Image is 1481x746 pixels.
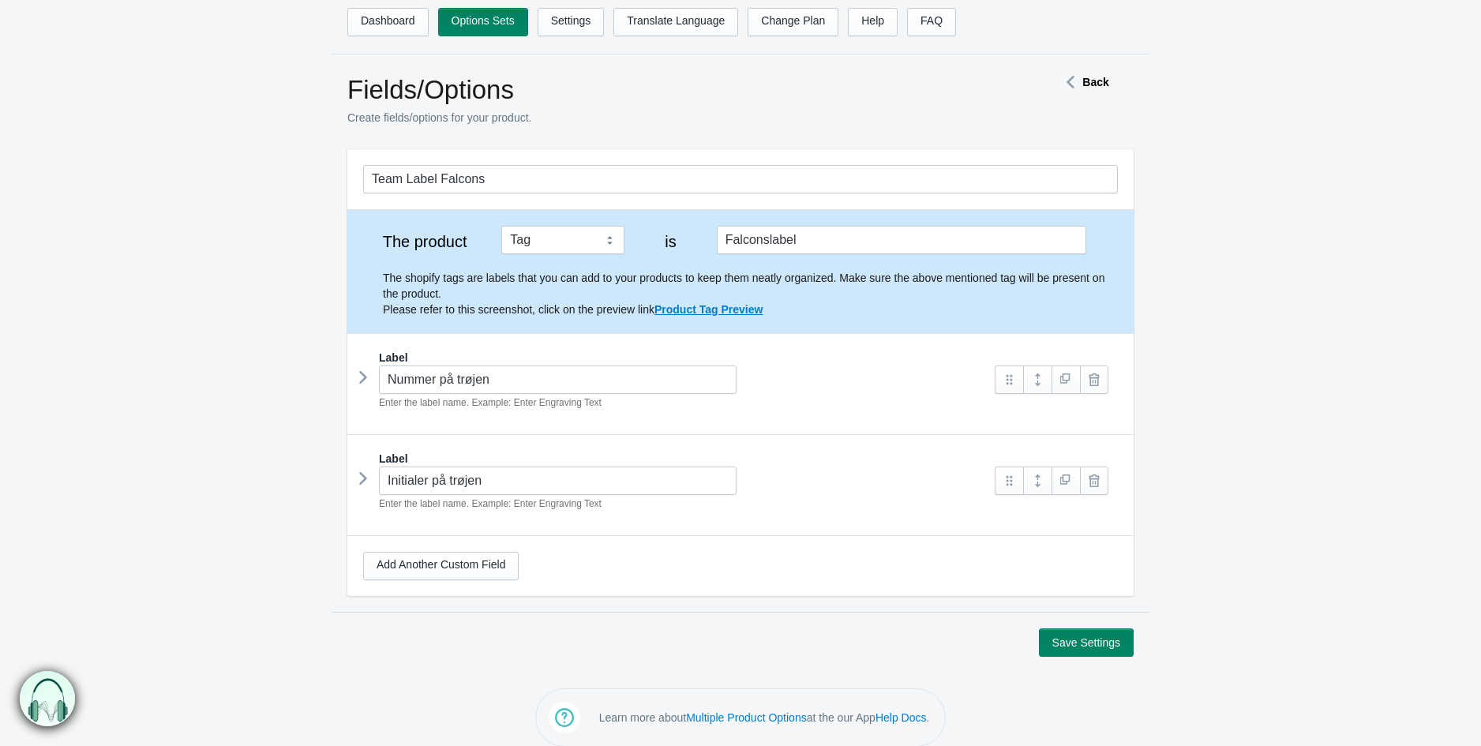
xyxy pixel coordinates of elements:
[875,711,927,724] a: Help Docs
[379,350,408,366] label: Label
[383,270,1118,317] p: The shopify tags are labels that you can add to your products to keep them neatly organized. Make...
[538,8,605,36] a: Settings
[1082,76,1108,88] strong: Back
[686,711,807,724] a: Multiple Product Options
[363,165,1118,193] input: General Options Set
[363,234,486,249] label: The product
[654,303,763,316] a: Product Tag Preview
[848,8,898,36] a: Help
[438,8,528,36] a: Options Sets
[347,8,429,36] a: Dashboard
[907,8,956,36] a: FAQ
[379,451,408,467] label: Label
[363,552,519,580] a: Add Another Custom Field
[379,397,602,408] em: Enter the label name. Example: Enter Engraving Text
[1059,76,1108,88] a: Back
[748,8,838,36] a: Change Plan
[21,672,76,727] img: bxm.png
[1039,628,1134,657] button: Save Settings
[347,74,1003,106] h1: Fields/Options
[379,498,602,509] em: Enter the label name. Example: Enter Engraving Text
[613,8,738,36] a: Translate Language
[599,710,930,725] p: Learn more about at the our App .
[347,110,1003,126] p: Create fields/options for your product.
[640,234,702,249] label: is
